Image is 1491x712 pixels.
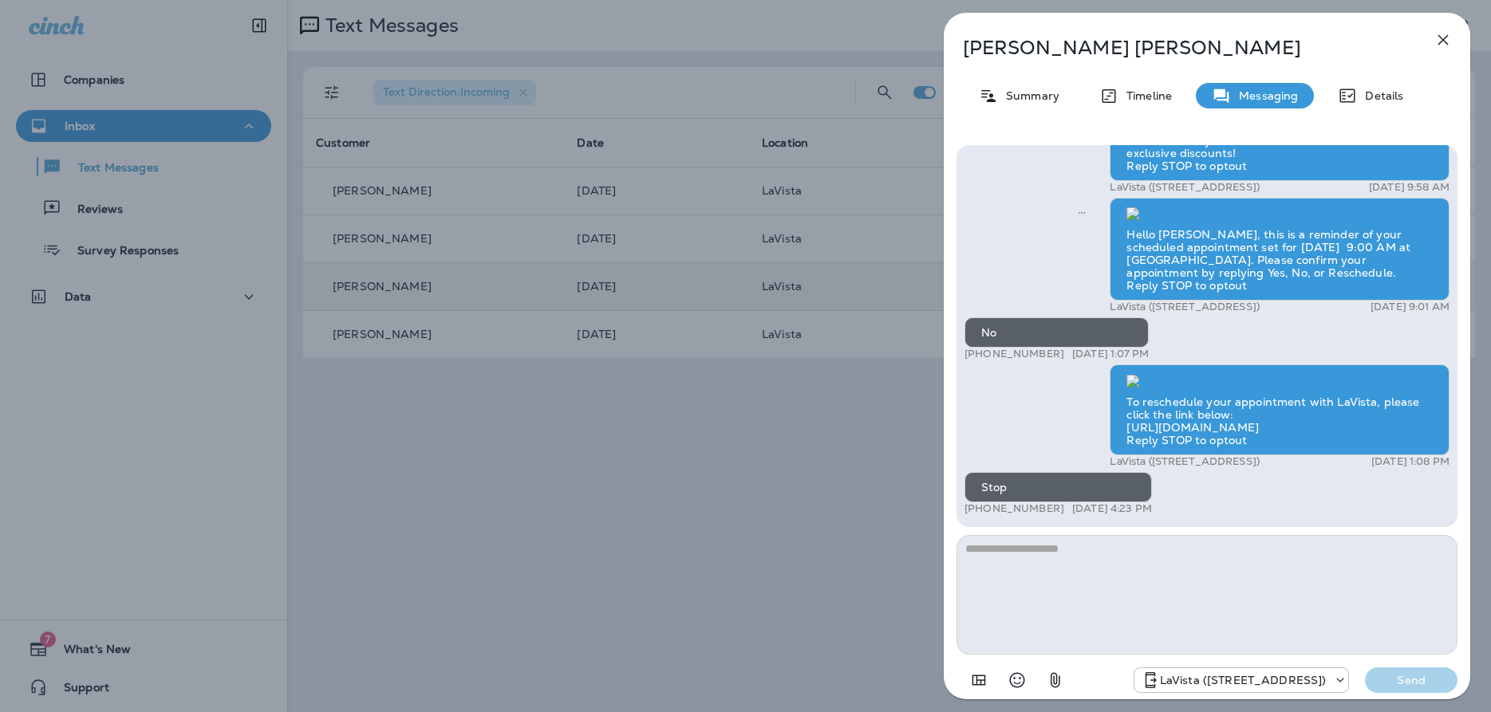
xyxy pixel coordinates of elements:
p: Messaging [1231,89,1298,102]
p: [PERSON_NAME] [PERSON_NAME] [963,37,1398,59]
div: +1 (402) 593-8150 [1134,671,1349,690]
img: twilio-download [1126,375,1139,387]
img: twilio-download [1126,207,1139,220]
div: No [964,317,1149,348]
p: [DATE] 9:58 AM [1369,181,1450,194]
p: LaVista ([STREET_ADDRESS]) [1110,301,1260,313]
button: Select an emoji [1001,664,1033,696]
p: Timeline [1118,89,1172,102]
p: Summary [998,89,1059,102]
p: [DATE] 1:08 PM [1371,455,1450,468]
p: [DATE] 9:01 AM [1371,301,1450,313]
p: [DATE] 1:07 PM [1072,348,1149,360]
p: [PHONE_NUMBER] [964,348,1064,360]
div: Stop [964,472,1152,502]
p: LaVista ([STREET_ADDRESS]) [1110,181,1260,194]
button: Add in a premade template [963,664,995,696]
div: To reschedule your appointment with LaVista, please click the link below: [URL][DOMAIN_NAME] Repl... [1110,364,1450,455]
p: LaVista ([STREET_ADDRESS]) [1110,455,1260,468]
span: Sent [1078,205,1086,219]
p: [DATE] 4:23 PM [1072,502,1152,515]
div: Hello [PERSON_NAME], this is a reminder of your scheduled appointment set for [DATE] 9:00 AM at [... [1110,198,1450,301]
p: Details [1357,89,1403,102]
p: LaVista ([STREET_ADDRESS]) [1160,674,1327,686]
p: [PHONE_NUMBER] [964,502,1064,515]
